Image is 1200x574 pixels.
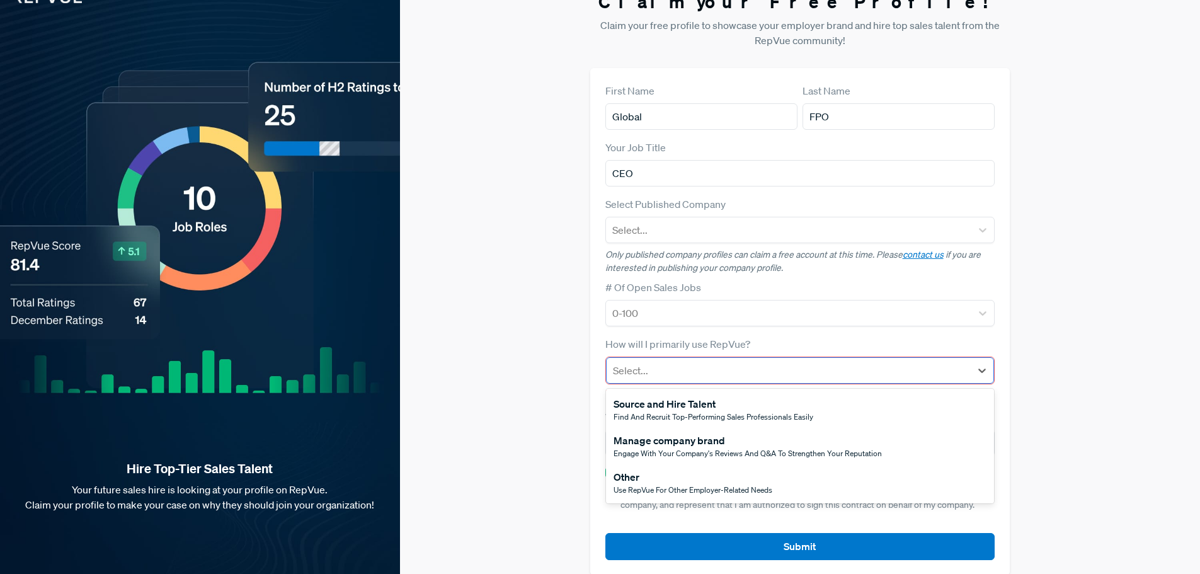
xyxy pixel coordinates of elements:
[614,485,772,495] span: Use RepVue for other employer-related needs
[614,448,882,459] span: Engage with your company's reviews and Q&A to strengthen your reputation
[605,103,797,130] input: First Name
[605,410,656,425] label: Work Email
[803,83,850,98] label: Last Name
[605,430,995,456] input: Email
[20,482,380,512] p: Your future sales hire is looking at your profile on RepVue. Claim your profile to make your case...
[605,160,995,187] input: Title
[605,336,750,352] label: How will I primarily use RepVue?
[20,461,380,477] strong: Hire Top-Tier Sales Talent
[605,387,839,398] span: Please make a selection from the How will I primarily use RepVue?
[803,103,995,130] input: Last Name
[605,197,726,212] label: Select Published Company
[605,140,666,155] label: Your Job Title
[590,18,1010,48] p: Claim your free profile to showcase your employer brand and hire top sales talent from the RepVue...
[614,411,813,422] span: Find and recruit top-performing sales professionals easily
[605,248,995,275] p: Only published company profiles can claim a free account at this time. Please if you are interest...
[605,533,995,560] button: Submit
[605,280,701,295] label: # Of Open Sales Jobs
[620,469,975,510] span: and I agree to RepVue’s and on behalf of my company, and represent that I am authorized to sign t...
[614,396,813,411] div: Source and Hire Talent
[605,83,654,98] label: First Name
[903,249,944,260] a: contact us
[614,433,882,448] div: Manage company brand
[614,469,772,485] div: Other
